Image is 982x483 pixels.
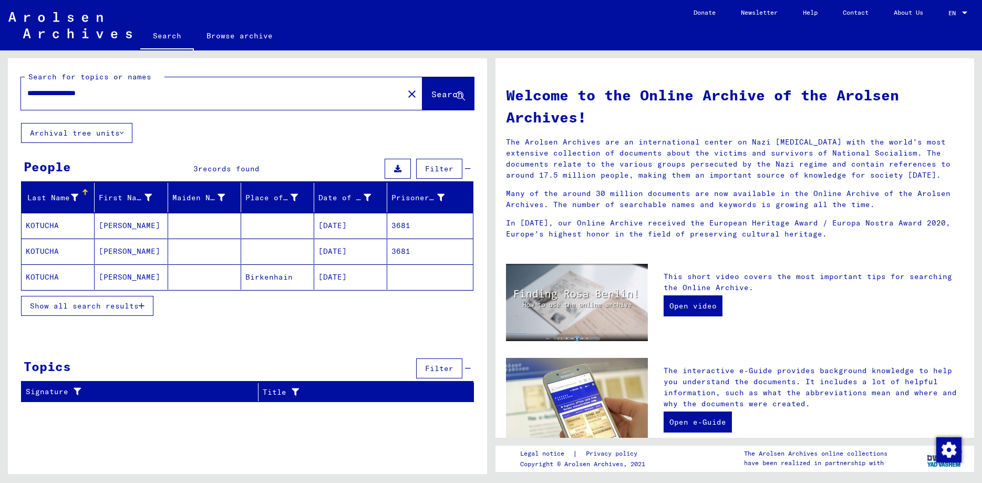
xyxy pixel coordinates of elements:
div: Title [263,384,461,400]
span: Show all search results [30,301,139,311]
div: Place of Birth [245,189,314,206]
p: The Arolsen Archives are an international center on Nazi [MEDICAL_DATA] with the world’s most ext... [506,137,964,181]
div: Last Name [26,189,94,206]
div: Maiden Name [172,192,225,203]
mat-cell: [PERSON_NAME] [95,239,168,264]
div: First Name [99,192,151,203]
mat-label: Search for topics or names [28,72,151,81]
a: Open video [664,295,722,316]
div: Title [263,387,448,398]
a: Open e-Guide [664,412,732,433]
mat-header-cell: Date of Birth [314,183,387,212]
div: People [24,157,71,176]
span: Search [431,89,463,99]
div: Maiden Name [172,189,241,206]
button: Filter [416,358,462,378]
span: 3 [193,164,198,173]
p: The Arolsen Archives online collections [744,449,887,458]
div: Date of Birth [318,189,387,206]
mat-cell: [DATE] [314,213,387,238]
a: Privacy policy [577,448,650,459]
img: Change consent [936,437,962,463]
img: Arolsen_neg.svg [8,12,132,38]
div: Prisoner # [391,192,444,203]
div: Topics [24,357,71,376]
img: video.jpg [506,264,648,341]
mat-cell: [PERSON_NAME] [95,264,168,290]
button: Archival tree units [21,123,132,143]
p: In [DATE], our Online Archive received the European Heritage Award / Europa Nostra Award 2020, Eu... [506,218,964,240]
span: EN [948,9,960,17]
mat-header-cell: Place of Birth [241,183,314,212]
p: have been realized in partnership with [744,458,887,468]
div: Prisoner # [391,189,460,206]
div: Signature [26,384,258,400]
mat-cell: 3681 [387,239,472,264]
span: Filter [425,364,453,373]
img: eguide.jpg [506,358,648,453]
span: records found [198,164,260,173]
button: Filter [416,159,462,179]
mat-cell: Birkenhain [241,264,314,290]
mat-header-cell: Prisoner # [387,183,472,212]
button: Show all search results [21,296,153,316]
mat-cell: KOTUCHA [22,264,95,290]
h1: Welcome to the Online Archive of the Arolsen Archives! [506,84,964,128]
p: This short video covers the most important tips for searching the Online Archive. [664,271,964,293]
mat-header-cell: Maiden Name [168,183,241,212]
a: Legal notice [520,448,573,459]
mat-cell: [PERSON_NAME] [95,213,168,238]
mat-cell: [DATE] [314,264,387,290]
div: First Name [99,189,167,206]
a: Browse archive [194,23,285,48]
span: Filter [425,164,453,173]
button: Clear [401,83,422,104]
div: Date of Birth [318,192,371,203]
mat-icon: close [406,88,418,100]
img: yv_logo.png [925,445,964,471]
a: Search [140,23,194,50]
mat-cell: [DATE] [314,239,387,264]
div: Signature [26,386,245,397]
p: Many of the around 30 million documents are now available in the Online Archive of the Arolsen Ar... [506,188,964,210]
mat-cell: KOTUCHA [22,213,95,238]
mat-header-cell: Last Name [22,183,95,212]
div: Place of Birth [245,192,298,203]
div: | [520,448,650,459]
mat-cell: KOTUCHA [22,239,95,264]
div: Last Name [26,192,78,203]
mat-header-cell: First Name [95,183,168,212]
button: Search [422,77,474,110]
p: Copyright © Arolsen Archives, 2021 [520,459,650,469]
p: The interactive e-Guide provides background knowledge to help you understand the documents. It in... [664,365,964,409]
mat-cell: 3681 [387,213,472,238]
